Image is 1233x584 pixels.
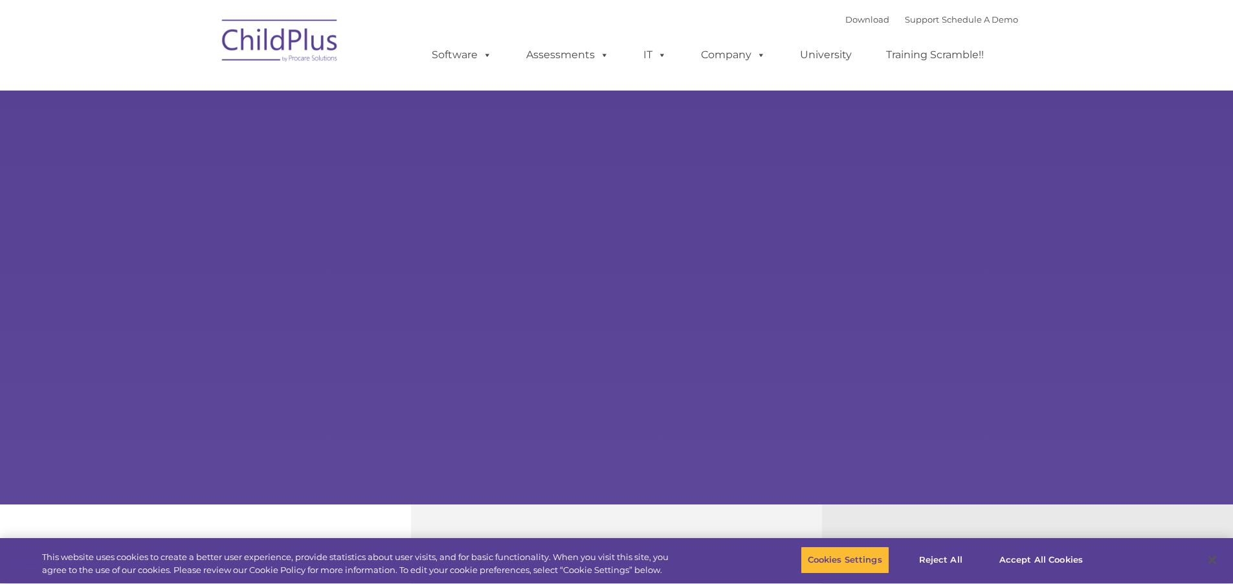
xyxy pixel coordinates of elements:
button: Accept All Cookies [992,546,1090,574]
a: IT [630,42,680,68]
button: Reject All [900,546,981,574]
a: Download [845,14,889,25]
a: Software [419,42,505,68]
a: Schedule A Demo [942,14,1018,25]
a: Support [905,14,939,25]
font: | [845,14,1018,25]
div: This website uses cookies to create a better user experience, provide statistics about user visit... [42,551,678,576]
img: ChildPlus by Procare Solutions [216,10,345,75]
a: Assessments [513,42,622,68]
a: University [787,42,865,68]
button: Close [1198,546,1227,574]
button: Cookies Settings [801,546,889,574]
a: Training Scramble!! [873,42,997,68]
a: Company [688,42,779,68]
